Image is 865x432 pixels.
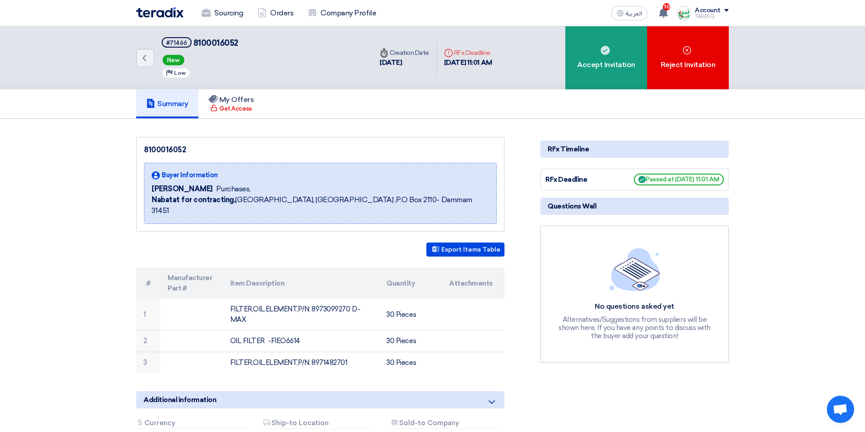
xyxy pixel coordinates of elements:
div: Open chat [827,396,854,423]
span: Passed at [DATE] 11:01 AM [634,174,724,185]
h5: 8100016052 [162,37,238,49]
div: Accept Invitation [565,26,647,89]
td: 2 [136,330,160,352]
div: Creation Date [380,48,429,58]
td: 30 Pieces [379,352,442,373]
span: [PERSON_NAME] [152,184,213,194]
th: Item Description [223,267,380,299]
div: 8100016052 [144,145,497,155]
span: 10 [663,3,670,10]
span: 8100016052 [193,38,238,48]
span: Buyer Information [162,170,218,180]
span: Purchases, [216,184,251,194]
span: العربية [626,10,642,17]
div: Account [695,7,721,15]
span: Additional information [143,395,216,405]
img: Teradix logo [136,7,183,18]
div: RFx Deadline [545,175,613,185]
td: 30 Pieces [379,299,442,330]
button: العربية [611,6,648,20]
span: Questions Wall [548,201,596,211]
div: Alternatives/Suggestions from suppliers will be shown here, If you have any points to discuss wit... [558,316,712,340]
div: RFx Timeline [540,141,729,158]
div: TAREEQ [695,14,729,19]
a: Orders [250,3,301,23]
th: Quantity [379,267,442,299]
div: Reject Invitation [647,26,729,89]
td: 1 [136,299,160,330]
th: Attachments [442,267,504,299]
td: 3 [136,352,160,373]
span: [GEOGRAPHIC_DATA], [GEOGRAPHIC_DATA] ,P.O Box 2110- Dammam 31451 [152,194,489,216]
div: No questions asked yet [558,302,712,311]
div: #71466 [166,40,187,46]
td: FILTER,OIL,ELEMENT,P/N: 8973099270 D-MAX [223,299,380,330]
div: Currency [136,419,246,429]
div: Get Access [210,104,252,113]
img: empty_state_list.svg [609,248,660,291]
div: RFx Deadline [444,48,492,58]
td: 30 Pieces [379,330,442,352]
img: Screenshot___1727703618088.png [677,6,691,20]
a: Sourcing [194,3,250,23]
a: My Offers Get Access [198,89,264,118]
th: Manufacturer Part # [160,267,223,299]
th: # [136,267,160,299]
h5: Summary [146,99,188,108]
b: Nabatat for contracting, [152,195,235,204]
div: Sold-to Company [391,419,501,429]
div: Ship-to Location [263,419,373,429]
span: Low [174,70,186,76]
a: Summary [136,89,198,118]
span: New [163,55,184,65]
button: Export Items Table [426,243,504,257]
a: Company Profile [301,3,383,23]
div: [DATE] 11:01 AM [444,58,492,68]
td: FILTER,OIL,ELEMENT,P/N: 8971482701 [223,352,380,373]
td: OIL FILTER -FIEO6614 [223,330,380,352]
h5: My Offers [208,95,254,104]
div: [DATE] [380,58,429,68]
